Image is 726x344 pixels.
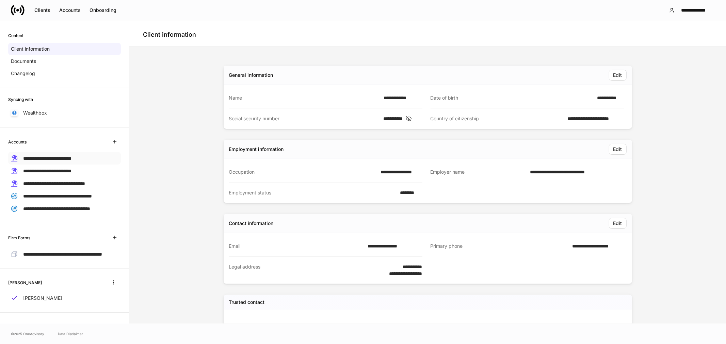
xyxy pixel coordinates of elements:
p: Changelog [11,70,35,77]
div: Accounts [59,8,81,13]
a: Documents [8,55,121,67]
div: Social security number [229,115,380,122]
h5: Trusted contact [229,299,265,306]
button: Clients [30,5,55,16]
h6: Content [8,32,23,39]
button: Edit [609,70,627,81]
div: Country of citizenship [431,115,564,122]
a: Client information [8,43,121,55]
h6: [PERSON_NAME] [8,279,42,286]
div: Contact information [229,220,274,227]
button: Accounts [55,5,85,16]
div: Legal address [229,263,375,277]
button: Onboarding [85,5,121,16]
div: Employer name [431,169,526,176]
div: Clients [34,8,50,13]
div: Onboarding [90,8,116,13]
div: Edit [613,73,622,78]
div: General information [229,72,273,79]
h4: Client information [143,31,196,39]
h6: Firm Forms [8,235,30,241]
div: Primary phone [431,243,568,250]
p: Wealthbox [23,109,47,116]
a: Wealthbox [8,107,121,119]
div: Date of birth [431,94,593,101]
h6: Syncing with [8,96,33,103]
p: [PERSON_NAME] [23,295,62,302]
div: Employment status [229,189,396,196]
div: Name [229,94,380,101]
p: Documents [11,58,36,65]
p: Client information [11,46,50,52]
span: © 2025 OneAdvisory [11,331,44,337]
div: Edit [613,147,622,152]
div: Employment information [229,146,284,153]
button: Edit [609,218,627,229]
div: Edit [613,221,622,226]
h6: Accounts [8,139,27,145]
a: [PERSON_NAME] [8,292,121,304]
button: Edit [609,144,627,155]
div: Occupation [229,169,377,175]
div: Name [229,322,428,329]
a: Changelog [8,67,121,80]
a: Data Disclaimer [58,331,83,337]
div: Email [229,243,364,250]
